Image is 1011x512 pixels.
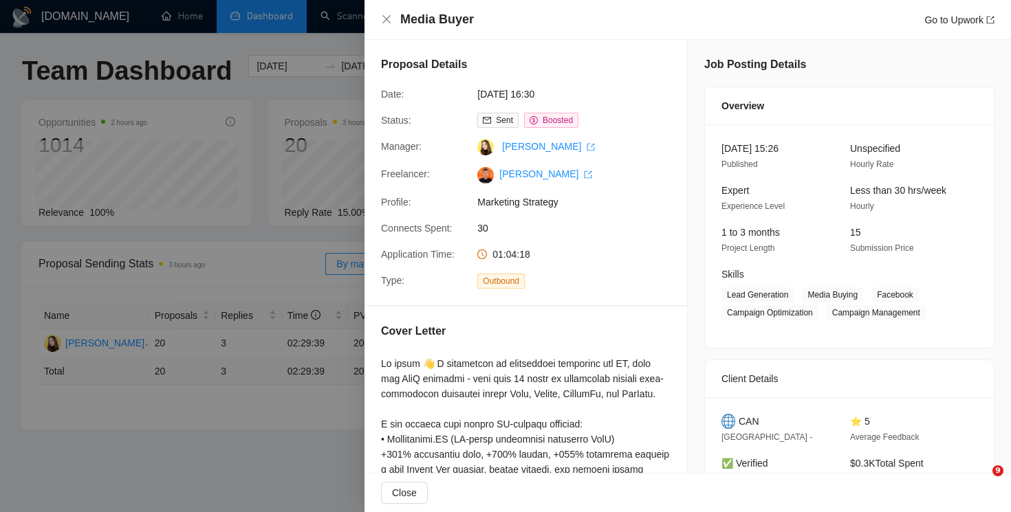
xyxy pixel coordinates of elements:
span: Marketing Strategy [477,194,684,210]
span: Sent [496,115,513,125]
iframe: Intercom live chat [964,465,997,498]
span: Media Buying [802,287,863,302]
span: Manager: [381,141,422,152]
img: 🌐 [721,414,735,429]
span: Profile: [381,197,411,208]
span: Application Time: [381,249,455,260]
span: Experience Level [721,201,785,211]
span: export [584,170,592,179]
span: Type: [381,275,404,286]
h4: Media Buyer [400,11,474,28]
span: Unspecified [850,143,900,154]
span: Facebook [871,287,919,302]
span: Hourly [850,201,874,211]
span: CAN [739,414,759,429]
span: Expert [721,185,749,196]
span: 30 [477,221,684,236]
span: [DATE] 16:30 [477,87,684,102]
span: 15 [850,227,861,238]
button: Close [381,482,428,504]
span: Campaign Management [827,305,926,320]
a: [PERSON_NAME] export [499,168,592,179]
span: Skills [721,269,744,280]
span: Published [721,159,758,169]
span: Overview [721,98,764,113]
span: clock-circle [477,249,487,259]
span: dollar [530,116,538,124]
span: Outbound [477,274,525,289]
span: 9 [992,465,1003,476]
span: ⭐ 5 [850,416,870,427]
span: ✅ Verified [721,458,768,469]
span: Status: [381,115,411,126]
span: mail [483,116,491,124]
span: Campaign Optimization [721,305,818,320]
button: Close [381,14,392,25]
span: Lead Generation [721,287,794,302]
a: [PERSON_NAME] export [502,141,595,152]
span: 1 to 3 months [721,227,780,238]
span: 01:04:18 [492,249,530,260]
h5: Proposal Details [381,56,467,73]
span: Boosted [543,115,573,125]
span: Date: [381,89,404,100]
span: $0.3K Total Spent [850,458,924,469]
span: Project Length [721,243,774,253]
span: Less than 30 hrs/week [850,185,946,196]
span: Freelancer: [381,168,430,179]
span: Submission Price [850,243,914,253]
span: Close [392,485,417,500]
span: Average Feedback [850,432,920,442]
span: export [986,16,994,24]
h5: Cover Letter [381,323,446,340]
a: Go to Upworkexport [924,14,994,25]
span: Connects Spent: [381,223,453,234]
img: c14xhZlC-tuZVDV19vT9PqPao_mWkLBFZtPhMWXnAzD5A78GLaVOfmL__cgNkALhSq [477,167,494,183]
h5: Job Posting Details [704,56,806,73]
span: close [381,14,392,25]
span: [GEOGRAPHIC_DATA] - [721,432,812,442]
span: Hourly Rate [850,159,893,169]
span: export [587,143,595,151]
div: Client Details [721,360,977,397]
span: [DATE] 15:26 [721,143,779,154]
